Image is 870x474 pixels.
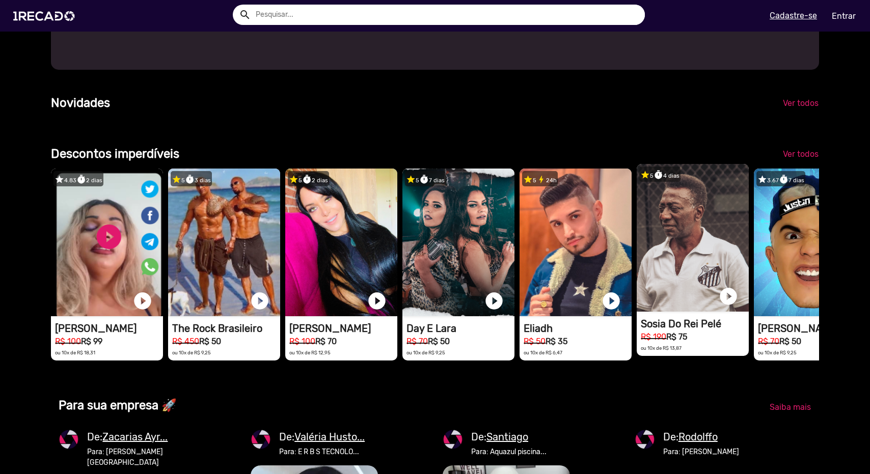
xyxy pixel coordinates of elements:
[132,291,153,311] a: play_circle_filled
[758,322,866,334] h1: [PERSON_NAME]
[367,291,387,311] a: play_circle_filled
[51,169,163,316] video: 1RECADO vídeos dedicados para fãs e empresas
[250,291,270,311] a: play_circle_filled
[678,431,718,443] u: Rodolffo
[641,345,682,351] small: ou 10x de R$ 13,87
[81,337,102,346] b: R$ 99
[51,96,110,110] b: Novidades
[663,447,739,457] mat-card-subtitle: Para: [PERSON_NAME]
[289,350,331,355] small: ou 10x de R$ 12,95
[546,337,567,346] b: R$ 35
[754,169,866,316] video: 1RECADO vídeos dedicados para fãs e empresas
[663,429,739,444] mat-card-title: De:
[524,350,562,355] small: ou 10x de R$ 6,47
[55,337,81,346] small: R$ 100
[783,149,819,159] span: Ver todos
[87,447,178,468] mat-card-subtitle: Para: [PERSON_NAME][GEOGRAPHIC_DATA]
[402,169,514,316] video: 1RECADO vídeos dedicados para fãs e empresas
[315,337,337,346] b: R$ 70
[406,322,514,334] h1: Day E Lara
[770,11,817,20] u: Cadastre-se
[285,169,397,316] video: 1RECADO vídeos dedicados para fãs e empresas
[294,431,365,443] u: Valéria Husto...
[289,322,397,334] h1: [PERSON_NAME]
[666,332,687,342] b: R$ 75
[248,5,645,25] input: Pesquisar...
[55,322,163,334] h1: [PERSON_NAME]
[758,350,797,355] small: ou 10x de R$ 9,25
[779,337,801,346] b: R$ 50
[279,429,365,444] mat-card-title: De:
[87,429,178,444] mat-card-title: De:
[641,332,666,342] small: R$ 190
[428,337,450,346] b: R$ 50
[484,291,504,311] a: play_circle_filled
[520,169,632,316] video: 1RECADO vídeos dedicados para fãs e empresas
[758,337,779,346] small: R$ 70
[239,9,251,21] mat-icon: Example home icon
[486,431,528,443] u: Santiago
[825,7,862,25] a: Entrar
[289,337,315,346] small: R$ 100
[406,350,445,355] small: ou 10x de R$ 9,25
[168,169,280,316] video: 1RECADO vídeos dedicados para fãs e empresas
[770,402,811,412] span: Saiba mais
[172,350,211,355] small: ou 10x de R$ 9,25
[279,447,365,457] mat-card-subtitle: Para: E R B S TECNOLO...
[199,337,221,346] b: R$ 50
[641,318,749,330] h1: Sosia Do Rei Pelé
[524,322,632,334] h1: Eliadh
[59,398,177,412] b: Para sua empresa 🚀
[235,5,253,23] button: Example home icon
[718,286,739,306] a: play_circle_filled
[601,291,621,311] a: play_circle_filled
[172,337,199,346] small: R$ 450
[524,337,546,346] small: R$ 50
[471,429,547,444] mat-card-title: De:
[172,322,280,334] h1: The Rock Brasileiro
[102,431,168,443] u: Zacarias Ayr...
[51,147,179,161] b: Descontos imperdíveis
[406,337,428,346] small: R$ 70
[637,164,749,312] video: 1RECADO vídeos dedicados para fãs e empresas
[55,350,95,355] small: ou 10x de R$ 18,31
[471,447,547,457] mat-card-subtitle: Para: Aquazul piscina...
[783,98,819,108] span: Ver todos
